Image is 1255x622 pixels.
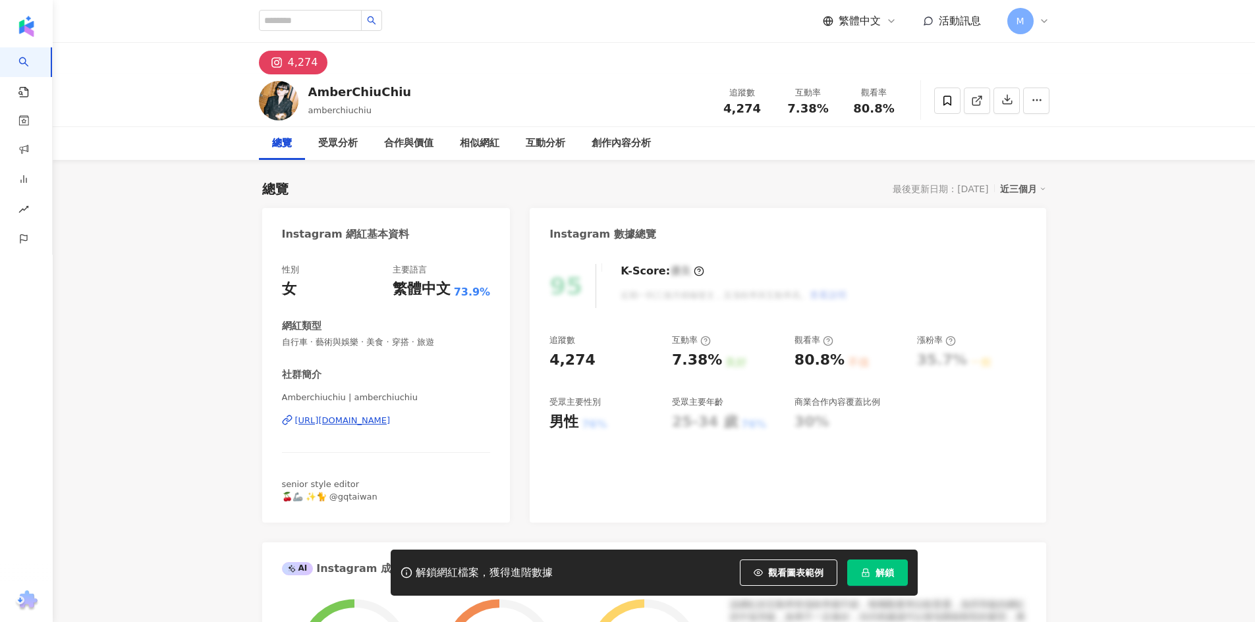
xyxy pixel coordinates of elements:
[393,279,451,299] div: 繁體中文
[672,350,722,371] div: 7.38%
[282,319,321,333] div: 網紅類型
[672,334,711,346] div: 互動率
[282,279,296,299] div: 女
[849,86,899,99] div: 觀看率
[847,559,908,586] button: 解鎖
[723,101,761,115] span: 4,274
[621,264,704,278] div: K-Score :
[526,136,565,151] div: 互動分析
[549,350,596,371] div: 4,274
[768,567,823,578] span: 觀看圖表範例
[1016,14,1024,28] span: M
[14,590,40,611] img: chrome extension
[795,334,833,346] div: 觀看率
[787,102,828,115] span: 7.38%
[939,14,981,27] span: 活動訊息
[308,105,372,115] span: amberchiuchiu
[282,368,321,382] div: 社群簡介
[783,86,833,99] div: 互動率
[893,184,988,194] div: 最後更新日期：[DATE]
[259,81,298,120] img: KOL Avatar
[18,47,45,99] a: search
[592,136,651,151] div: 創作內容分析
[876,567,894,578] span: 解鎖
[917,334,956,346] div: 漲粉率
[308,84,412,100] div: AmberChiuChiu
[262,180,289,198] div: 總覽
[259,51,328,74] button: 4,274
[861,568,870,577] span: lock
[795,396,880,408] div: 商業合作內容覆蓋比例
[393,264,427,276] div: 主要語言
[672,396,723,408] div: 受眾主要年齡
[272,136,292,151] div: 總覽
[795,350,845,371] div: 80.8%
[454,285,491,299] span: 73.9%
[282,227,410,242] div: Instagram 網紅基本資料
[282,336,491,348] span: 自行車 · 藝術與娛樂 · 美食 · 穿搭 · 旅遊
[282,392,491,403] span: Amberchiuchiu | amberchiuchiu
[282,415,491,427] a: [URL][DOMAIN_NAME]
[853,102,894,115] span: 80.8%
[16,16,37,37] img: logo icon
[18,196,29,226] span: rise
[549,227,656,242] div: Instagram 數據總覽
[549,412,578,432] div: 男性
[367,16,376,25] span: search
[384,136,433,151] div: 合作與價值
[295,415,391,427] div: [URL][DOMAIN_NAME]
[318,136,358,151] div: 受眾分析
[416,566,553,580] div: 解鎖網紅檔案，獲得進階數據
[549,396,601,408] div: 受眾主要性別
[549,334,575,346] div: 追蹤數
[282,264,299,276] div: 性別
[460,136,499,151] div: 相似網紅
[282,479,377,501] span: senior style editor 🍒🦾 ✨🐈 @gqtaiwan
[839,14,881,28] span: 繁體中文
[1000,180,1046,197] div: 近三個月
[717,86,767,99] div: 追蹤數
[288,53,318,72] div: 4,274
[740,559,837,586] button: 觀看圖表範例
